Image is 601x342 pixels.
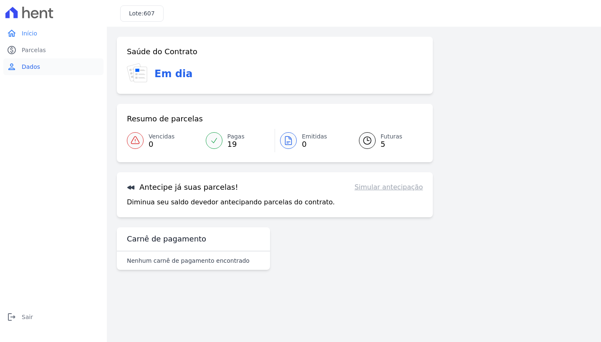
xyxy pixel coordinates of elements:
[201,129,275,152] a: Pagas 19
[22,63,40,71] span: Dados
[129,9,155,18] h3: Lote:
[149,141,174,148] span: 0
[127,234,206,244] h3: Carnê de pagamento
[275,129,349,152] a: Emitidas 0
[3,25,104,42] a: homeInício
[127,197,335,207] p: Diminua seu saldo devedor antecipando parcelas do contrato.
[127,129,201,152] a: Vencidas 0
[302,132,327,141] span: Emitidas
[3,58,104,75] a: personDados
[127,182,238,192] h3: Antecipe já suas parcelas!
[7,312,17,322] i: logout
[127,256,250,265] p: Nenhum carnê de pagamento encontrado
[227,141,245,148] span: 19
[381,132,402,141] span: Futuras
[127,47,197,57] h3: Saúde do Contrato
[227,132,245,141] span: Pagas
[7,62,17,72] i: person
[22,29,37,38] span: Início
[127,114,203,124] h3: Resumo de parcelas
[149,132,174,141] span: Vencidas
[154,66,192,81] h3: Em dia
[22,46,46,54] span: Parcelas
[381,141,402,148] span: 5
[3,309,104,325] a: logoutSair
[22,313,33,321] span: Sair
[354,182,423,192] a: Simular antecipação
[7,28,17,38] i: home
[7,45,17,55] i: paid
[3,42,104,58] a: paidParcelas
[349,129,423,152] a: Futuras 5
[302,141,327,148] span: 0
[144,10,155,17] span: 607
